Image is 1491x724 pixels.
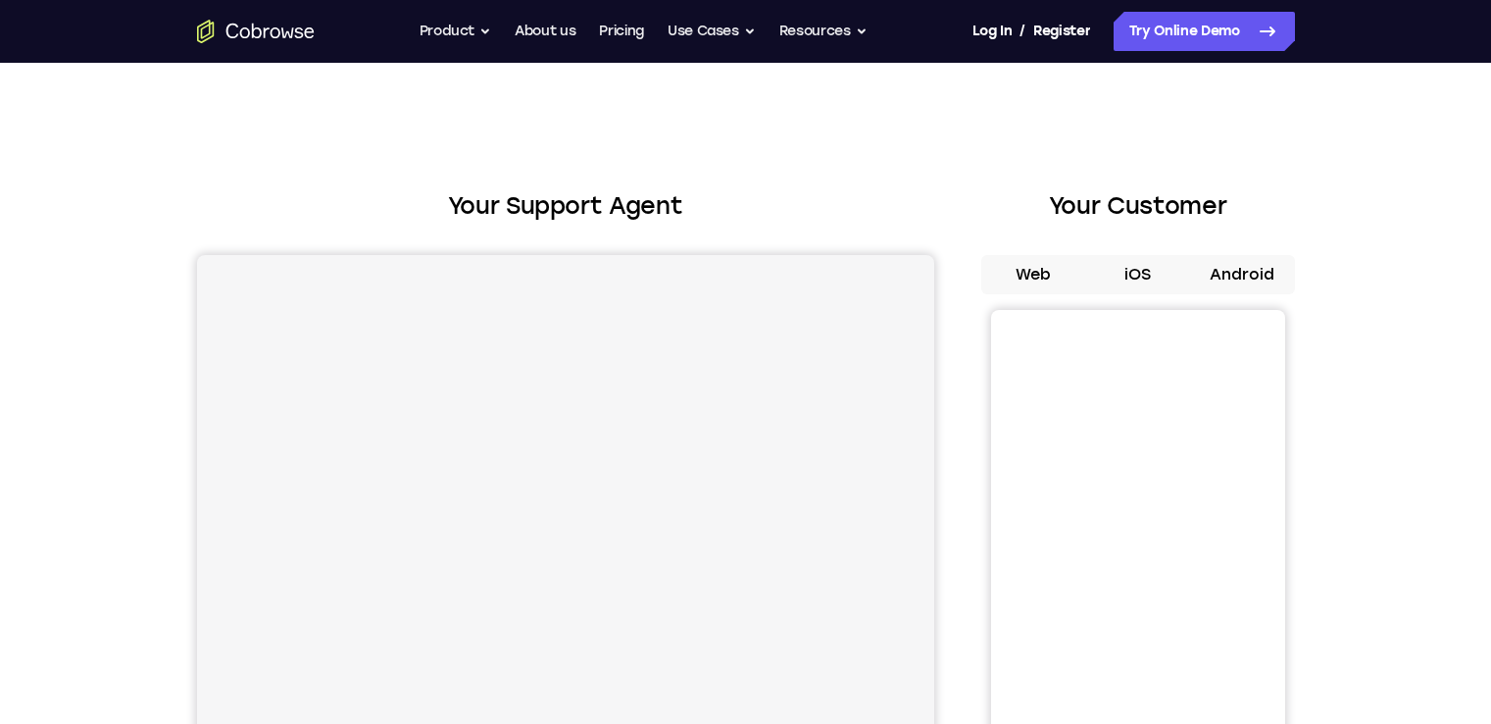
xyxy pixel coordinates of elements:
span: / [1019,20,1025,43]
a: Register [1033,12,1090,51]
a: Pricing [599,12,644,51]
a: Log In [972,12,1012,51]
a: Try Online Demo [1114,12,1295,51]
button: Resources [779,12,868,51]
button: Product [420,12,492,51]
a: About us [515,12,575,51]
button: Web [981,255,1086,294]
button: Android [1190,255,1295,294]
a: Go to the home page [197,20,315,43]
button: Use Cases [668,12,756,51]
h2: Your Support Agent [197,188,934,224]
button: iOS [1085,255,1190,294]
h2: Your Customer [981,188,1295,224]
